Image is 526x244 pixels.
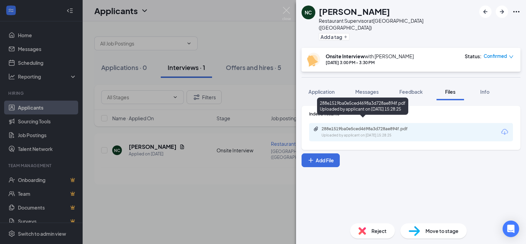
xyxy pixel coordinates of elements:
[512,8,520,16] svg: Ellipses
[305,9,312,16] div: NC
[326,60,414,65] div: [DATE] 3:00 PM - 3:30 PM
[481,8,490,16] svg: ArrowLeftNew
[480,89,490,95] span: Info
[503,221,519,237] div: Open Intercom Messenger
[479,6,492,18] button: ArrowLeftNew
[313,126,319,132] svg: Paperclip
[344,35,348,39] svg: Plus
[425,227,459,235] span: Move to stage
[498,8,506,16] svg: ArrowRight
[309,111,513,117] div: Indeed Resume
[484,53,507,60] span: Confirmed
[322,133,425,138] div: Uploaded by applicant on [DATE] 15:28:25
[322,126,418,132] div: 288e1519ba0e5ced4698a3d728ae894f.pdf
[371,227,387,235] span: Reject
[308,89,335,95] span: Application
[313,126,425,138] a: Paperclip288e1519ba0e5ced4698a3d728ae894f.pdfUploaded by applicant on [DATE] 15:28:25
[445,89,455,95] span: Files
[319,17,476,31] div: Restaurant Supervisor at [GEOGRAPHIC_DATA] ([GEOGRAPHIC_DATA])
[355,89,379,95] span: Messages
[326,53,414,60] div: with [PERSON_NAME]
[302,153,340,167] button: Add FilePlus
[319,33,349,40] button: PlusAdd a tag
[509,54,514,59] span: down
[496,6,508,18] button: ArrowRight
[317,98,408,115] div: 288e1519ba0e5ced4698a3d728ae894f.pdf Uploaded by applicant on [DATE] 15:28:25
[399,89,423,95] span: Feedback
[326,53,365,59] b: Onsite Interview
[501,128,509,136] svg: Download
[319,6,390,17] h1: [PERSON_NAME]
[307,157,314,164] svg: Plus
[465,53,482,60] div: Status :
